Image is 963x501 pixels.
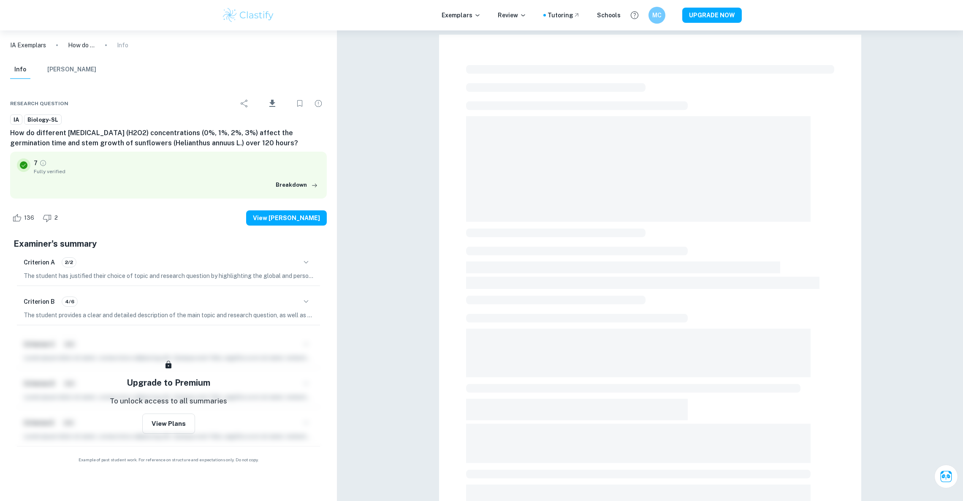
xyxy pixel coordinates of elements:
[24,271,313,280] p: The student has justified their choice of topic and research question by highlighting the global ...
[24,116,61,124] span: Biology-SL
[10,60,30,79] button: Info
[10,100,68,107] span: Research question
[19,214,39,222] span: 136
[68,41,95,50] p: How do different [MEDICAL_DATA] (H2O2) concentrations (0%, 1%, 2%, 3%) affect the germination tim...
[246,210,327,226] button: View [PERSON_NAME]
[10,457,327,463] span: Example of past student work. For reference on structure and expectations only. Do not copy.
[236,95,253,112] div: Share
[24,297,55,306] h6: Criterion B
[548,11,580,20] a: Tutoring
[62,298,77,305] span: 4/6
[682,8,742,23] button: UPGRADE NOW
[62,259,76,266] span: 2/2
[117,41,128,50] p: Info
[310,95,327,112] div: Report issue
[110,396,227,407] p: To unlock access to all summaries
[10,41,46,50] a: IA Exemplars
[14,237,323,250] h5: Examiner's summary
[34,168,320,175] span: Fully verified
[442,11,481,20] p: Exemplars
[255,93,290,114] div: Download
[10,211,39,225] div: Like
[47,60,96,79] button: [PERSON_NAME]
[291,95,308,112] div: Bookmark
[498,11,526,20] p: Review
[127,376,210,389] h5: Upgrade to Premium
[10,114,22,125] a: IA
[50,214,62,222] span: 2
[24,114,62,125] a: Biology-SL
[39,159,47,167] a: Grade fully verified
[222,7,275,24] img: Clastify logo
[597,11,621,20] a: Schools
[274,179,320,191] button: Breakdown
[24,310,313,320] p: The student provides a clear and detailed description of the main topic and research question, as...
[11,116,22,124] span: IA
[10,128,327,148] h6: How do different [MEDICAL_DATA] (H2O2) concentrations (0%, 1%, 2%, 3%) affect the germination tim...
[934,465,958,488] button: Ask Clai
[648,7,665,24] button: MC
[142,414,195,434] button: View Plans
[41,211,62,225] div: Dislike
[652,11,662,20] h6: MC
[34,158,38,168] p: 7
[24,258,55,267] h6: Criterion A
[627,8,642,22] button: Help and Feedback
